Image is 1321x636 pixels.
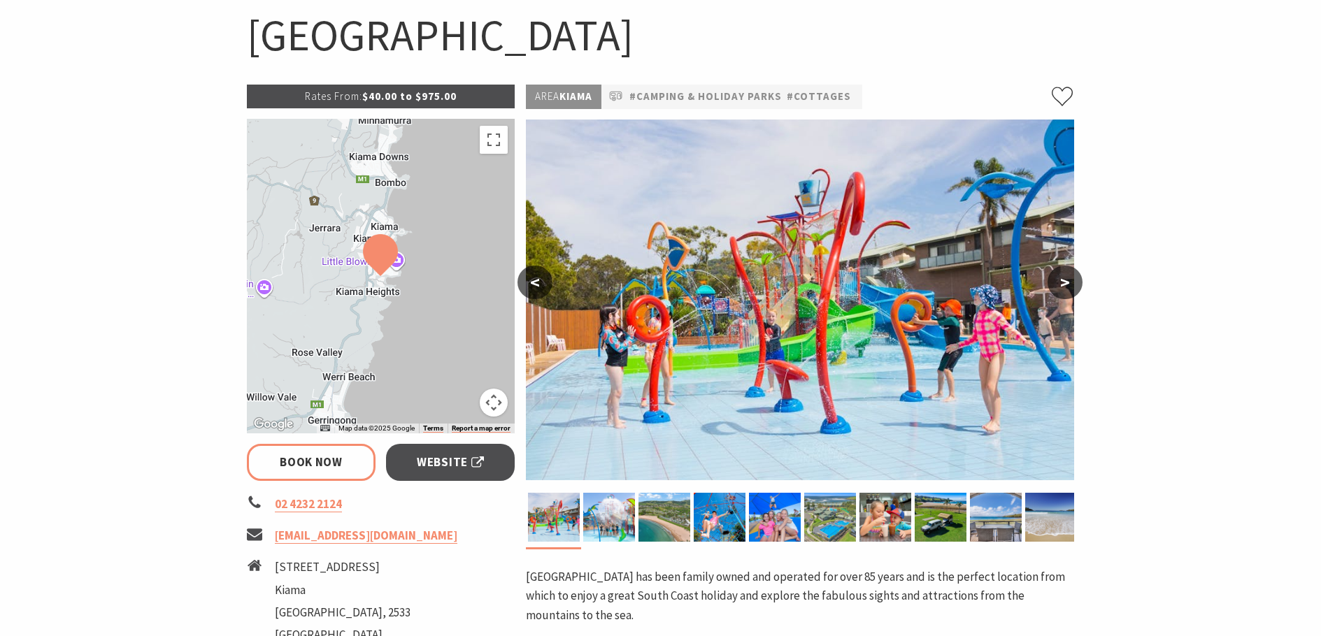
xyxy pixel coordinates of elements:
button: Toggle fullscreen view [480,126,508,154]
a: [EMAIL_ADDRESS][DOMAIN_NAME] [275,528,457,544]
img: Camping sites [915,493,966,542]
span: Map data ©2025 Google [338,424,415,432]
img: BIG4 Easts Beach Kiama beachfront with water and ocean [1025,493,1077,542]
button: Keyboard shortcuts [320,424,330,433]
img: Children having drinks at the cafe [859,493,911,542]
span: Website [417,453,484,472]
a: Website [386,444,515,481]
p: Kiama [526,85,601,109]
img: Sunny's Aquaventure Park at BIG4 Easts Beach Kiama Holiday Park [583,493,635,542]
img: BIG4 Easts Beach Kiama aerial view [638,493,690,542]
a: #Camping & Holiday Parks [629,88,782,106]
a: Open this area in Google Maps (opens a new window) [250,415,297,433]
img: Google [250,415,297,433]
a: Report a map error [452,424,510,433]
span: Rates From: [305,89,362,103]
img: Jumping pillow with a group of friends sitting in the foreground and girl jumping in air behind them [749,493,801,542]
img: Aerial view of the resort pool at BIG4 Easts Beach Kiama Holiday Park [804,493,856,542]
button: < [517,266,552,299]
img: Beach View Cabins [970,493,1022,542]
h1: [GEOGRAPHIC_DATA] [247,7,1075,64]
img: Sunny's Aquaventure Park at BIG4 Easts Beach Kiama Holiday Park [528,493,580,542]
li: [GEOGRAPHIC_DATA], 2533 [275,603,410,622]
span: Area [535,89,559,103]
li: Kiama [275,581,410,600]
p: [GEOGRAPHIC_DATA] has been family owned and operated for over 85 years and is the perfect locatio... [526,568,1074,625]
button: > [1048,266,1083,299]
img: Sunny's Aquaventure Park at BIG4 Easts Beach Kiama Holiday Park [526,120,1074,480]
a: #Cottages [787,88,851,106]
button: Map camera controls [480,389,508,417]
a: 02 4232 2124 [275,496,342,512]
a: Book Now [247,444,376,481]
a: Terms (opens in new tab) [423,424,443,433]
li: [STREET_ADDRESS] [275,558,410,577]
img: Kids on Ropeplay [694,493,745,542]
p: $40.00 to $975.00 [247,85,515,108]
